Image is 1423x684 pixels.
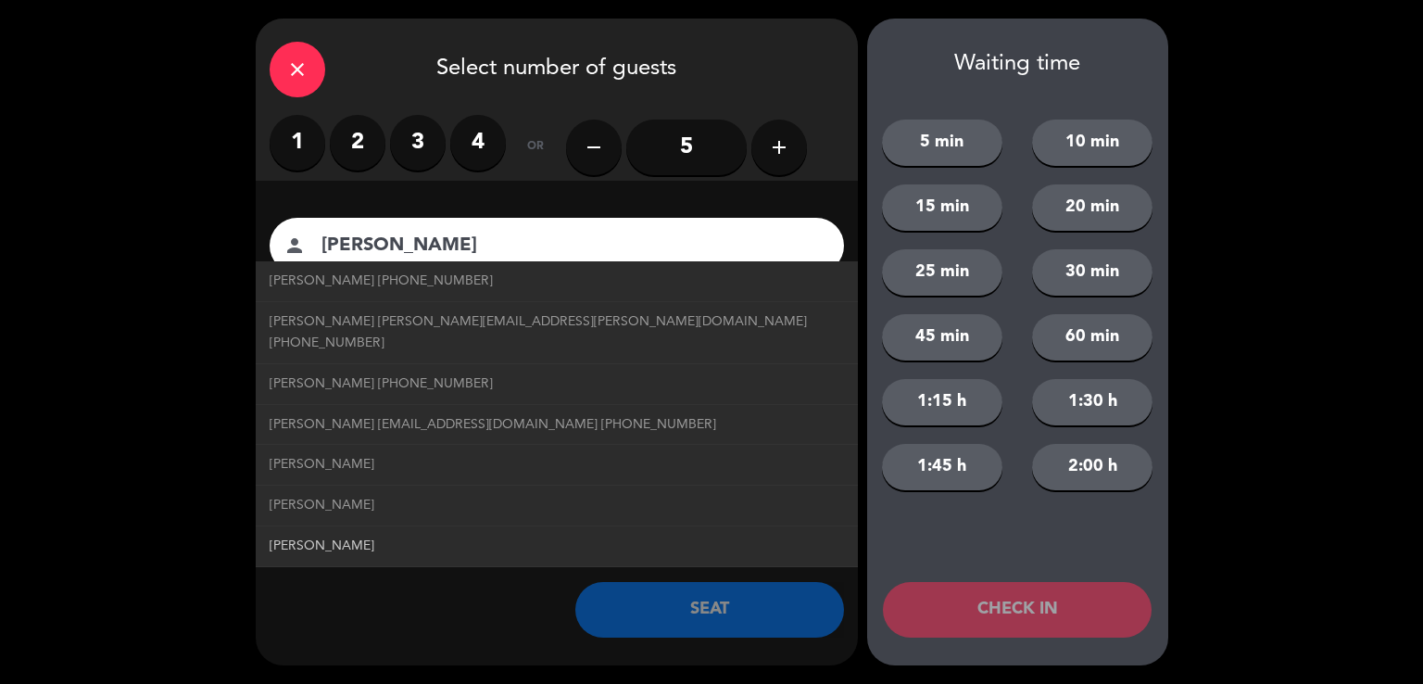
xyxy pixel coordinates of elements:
[320,230,820,262] input: Guest name
[1032,184,1152,231] button: 20 min
[450,115,506,171] label: 4
[575,582,844,638] button: SEAT
[751,120,807,175] button: add
[270,311,844,354] span: [PERSON_NAME] [PERSON_NAME][EMAIL_ADDRESS][PERSON_NAME][DOMAIN_NAME] [PHONE_NUMBER]
[882,444,1002,490] button: 1:45 h
[1032,249,1152,296] button: 30 min
[286,58,309,81] i: close
[1032,314,1152,361] button: 60 min
[1032,379,1152,425] button: 1:30 h
[882,120,1002,166] button: 5 min
[583,136,605,158] i: remove
[506,115,566,180] div: or
[283,234,306,257] i: person
[270,374,493,395] span: [PERSON_NAME] [PHONE_NUMBER]
[882,314,1002,361] button: 45 min
[270,495,374,516] span: [PERSON_NAME]
[270,414,716,436] span: [PERSON_NAME] [EMAIL_ADDRESS][DOMAIN_NAME] [PHONE_NUMBER]
[882,184,1002,231] button: 15 min
[270,271,493,292] span: [PERSON_NAME] [PHONE_NUMBER]
[867,51,1168,78] div: Waiting time
[1032,444,1152,490] button: 2:00 h
[883,582,1152,638] button: CHECK IN
[1032,120,1152,166] button: 10 min
[270,115,325,171] label: 1
[882,379,1002,425] button: 1:15 h
[270,536,374,557] span: [PERSON_NAME]
[768,136,790,158] i: add
[330,115,385,171] label: 2
[256,19,858,115] div: Select number of guests
[390,115,446,171] label: 3
[566,120,622,175] button: remove
[270,454,374,475] span: [PERSON_NAME]
[882,249,1002,296] button: 25 min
